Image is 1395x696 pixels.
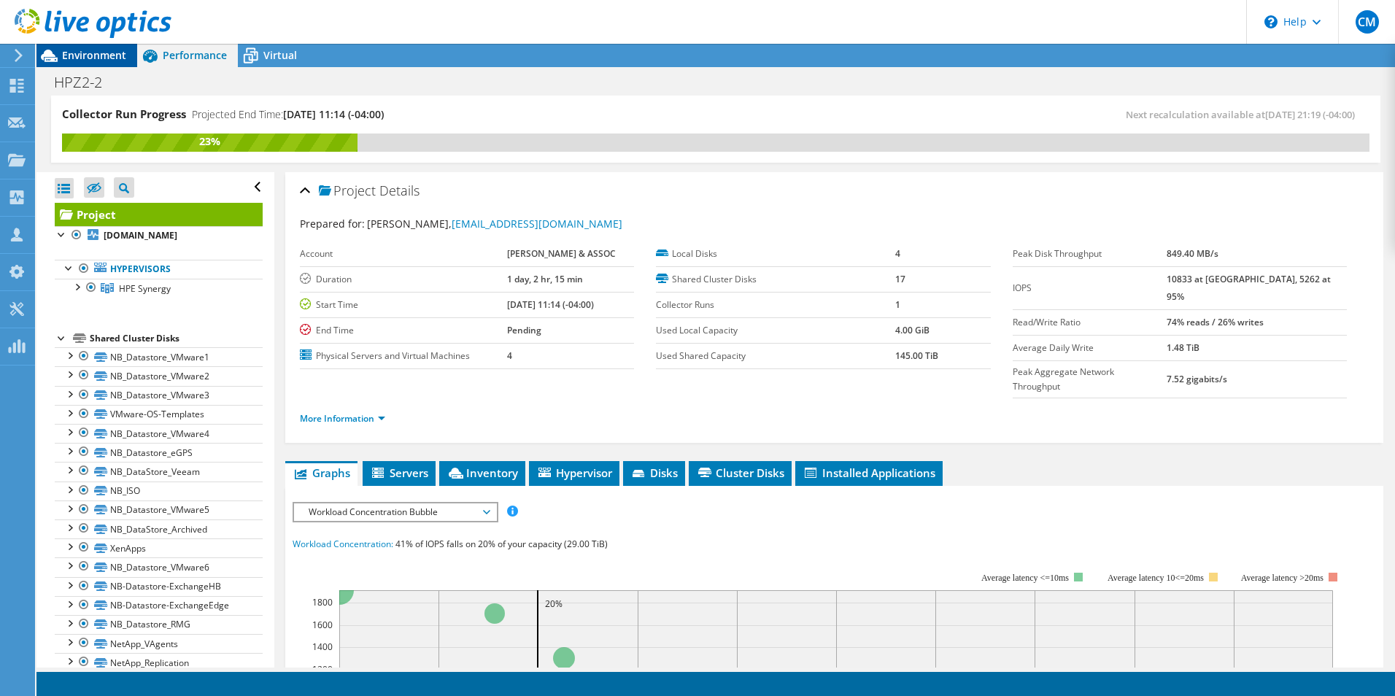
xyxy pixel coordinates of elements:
svg: \n [1264,15,1278,28]
span: [PERSON_NAME], [367,217,622,231]
span: 41% of IOPS falls on 20% of your capacity (29.00 TiB) [395,538,608,550]
h4: Projected End Time: [192,107,384,123]
b: 74% reads / 26% writes [1167,316,1264,328]
div: 23% [62,134,358,150]
b: 849.40 MB/s [1167,247,1218,260]
span: [DATE] 11:14 (-04:00) [283,107,384,121]
a: NB_ISO [55,482,263,500]
span: Installed Applications [803,465,935,480]
label: Start Time [300,298,507,312]
a: NetApp_Replication [55,653,263,672]
span: Workload Concentration: [293,538,393,550]
text: 1600 [312,619,333,631]
label: Collector Runs [656,298,895,312]
a: NB_Datastore_RMG [55,615,263,634]
a: Hypervisors [55,260,263,279]
label: Prepared for: [300,217,365,231]
a: NB_DataStore_Veeam [55,462,263,481]
a: NetApp_VAgents [55,634,263,653]
span: Next recalculation available at [1126,108,1362,121]
a: NB-Datastore-ExchangeHB [55,577,263,596]
text: 20% [545,598,563,610]
span: Cluster Disks [696,465,784,480]
span: Inventory [447,465,518,480]
b: 4.00 GiB [895,324,930,336]
b: 10833 at [GEOGRAPHIC_DATA], 5262 at 95% [1167,273,1331,303]
a: NB_Datastore_VMware2 [55,366,263,385]
a: NB_DataStore_Archived [55,519,263,538]
label: Account [300,247,507,261]
span: Project [319,184,376,198]
a: [DOMAIN_NAME] [55,226,263,245]
label: Used Shared Capacity [656,349,895,363]
b: 1 day, 2 hr, 15 min [507,273,583,285]
label: End Time [300,323,507,338]
b: Pending [507,324,541,336]
b: 1.48 TiB [1167,341,1199,354]
text: 1400 [312,641,333,653]
a: NB-Datastore-ExchangeEdge [55,596,263,615]
label: Physical Servers and Virtual Machines [300,349,507,363]
label: Peak Aggregate Network Throughput [1013,365,1167,394]
label: Local Disks [656,247,895,261]
span: Hypervisor [536,465,612,480]
b: 145.00 TiB [895,349,938,362]
label: Shared Cluster Disks [656,272,895,287]
a: More Information [300,412,385,425]
label: Peak Disk Throughput [1013,247,1167,261]
a: NB_Datastore_VMware3 [55,386,263,405]
span: CM [1356,10,1379,34]
b: 4 [507,349,512,362]
a: NB_Datastore_eGPS [55,443,263,462]
a: NB_Datastore_VMware1 [55,347,263,366]
tspan: Average latency 10<=20ms [1108,573,1204,583]
a: VMware-OS-Templates [55,405,263,424]
span: Graphs [293,465,350,480]
text: Average latency >20ms [1241,573,1323,583]
label: IOPS [1013,281,1167,295]
span: Details [379,182,420,199]
label: Read/Write Ratio [1013,315,1167,330]
a: HPE Synergy [55,279,263,298]
b: 1 [895,298,900,311]
label: Average Daily Write [1013,341,1167,355]
a: NB_Datastore_VMware5 [55,500,263,519]
a: [EMAIL_ADDRESS][DOMAIN_NAME] [452,217,622,231]
span: HPE Synergy [119,282,171,295]
h1: HPZ2-2 [47,74,125,90]
a: NB_Datastore_VMware4 [55,424,263,443]
tspan: Average latency <=10ms [981,573,1069,583]
b: [DOMAIN_NAME] [104,229,177,241]
span: Disks [630,465,678,480]
label: Duration [300,272,507,287]
a: XenApps [55,538,263,557]
span: Environment [62,48,126,62]
b: 4 [895,247,900,260]
b: 17 [895,273,905,285]
span: Virtual [263,48,297,62]
span: Workload Concentration Bubble [301,503,489,521]
div: Shared Cluster Disks [90,330,263,347]
text: 1800 [312,596,333,608]
text: 1200 [312,663,333,676]
label: Used Local Capacity [656,323,895,338]
b: [DATE] 11:14 (-04:00) [507,298,594,311]
a: NB_Datastore_VMware6 [55,557,263,576]
span: Servers [370,465,428,480]
span: [DATE] 21:19 (-04:00) [1265,108,1355,121]
b: [PERSON_NAME] & ASSOC [507,247,616,260]
b: 7.52 gigabits/s [1167,373,1227,385]
span: Performance [163,48,227,62]
a: Project [55,203,263,226]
